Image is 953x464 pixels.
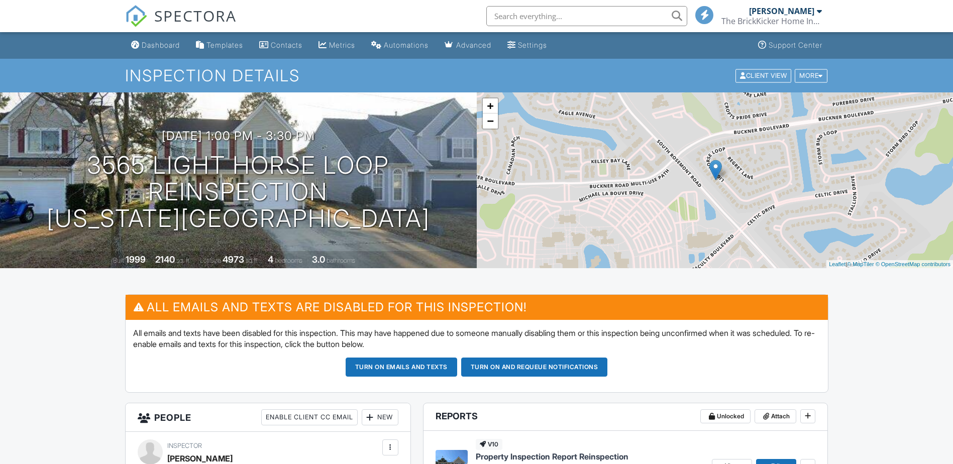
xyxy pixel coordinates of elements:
[126,254,146,265] div: 1999
[329,41,355,49] div: Metrics
[384,41,429,49] div: Automations
[261,409,358,425] div: Enable Client CC Email
[113,257,124,264] span: Built
[155,254,175,265] div: 2140
[362,409,398,425] div: New
[255,36,306,55] a: Contacts
[271,41,302,49] div: Contacts
[721,16,822,26] div: The BrickKicker Home Inspections
[483,113,498,129] a: Zoom out
[162,129,315,143] h3: [DATE] 1:00 pm - 3:30 pm
[346,358,457,377] button: Turn on emails and texts
[456,41,491,49] div: Advanced
[167,442,202,449] span: Inspector
[312,254,325,265] div: 3.0
[126,295,828,319] h3: All emails and texts are disabled for this inspection!
[486,6,687,26] input: Search everything...
[192,36,247,55] a: Templates
[769,41,822,49] div: Support Center
[754,36,826,55] a: Support Center
[795,69,827,82] div: More
[749,6,814,16] div: [PERSON_NAME]
[829,261,845,267] a: Leaflet
[133,327,820,350] p: All emails and texts have been disabled for this inspection. This may have happened due to someon...
[483,98,498,113] a: Zoom in
[206,41,243,49] div: Templates
[125,5,147,27] img: The Best Home Inspection Software - Spectora
[518,41,547,49] div: Settings
[125,14,237,35] a: SPECTORA
[176,257,190,264] span: sq. ft.
[275,257,302,264] span: bedrooms
[826,260,953,269] div: |
[847,261,874,267] a: © MapTiler
[154,5,237,26] span: SPECTORA
[503,36,551,55] a: Settings
[200,257,221,264] span: Lot Size
[125,67,828,84] h1: Inspection Details
[223,254,244,265] div: 4973
[367,36,433,55] a: Automations (Basic)
[246,257,258,264] span: sq.ft.
[327,257,355,264] span: bathrooms
[314,36,359,55] a: Metrics
[876,261,950,267] a: © OpenStreetMap contributors
[268,254,273,265] div: 4
[142,41,180,49] div: Dashboard
[126,403,410,432] h3: People
[16,152,461,231] h1: 3565 Light Horse Loop Reinspection [US_STATE][GEOGRAPHIC_DATA]
[735,69,791,82] div: Client View
[461,358,608,377] button: Turn on and Requeue Notifications
[734,71,794,79] a: Client View
[127,36,184,55] a: Dashboard
[441,36,495,55] a: Advanced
